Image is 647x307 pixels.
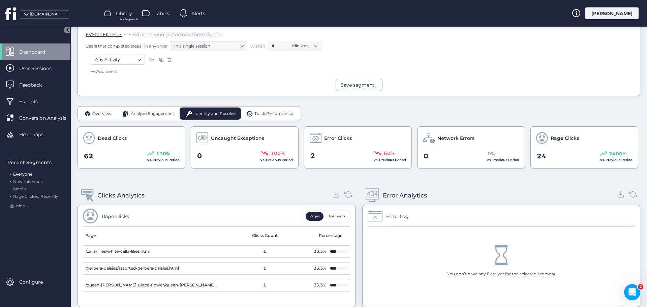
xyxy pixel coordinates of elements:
[90,68,117,75] div: Add Event
[97,191,145,200] div: Clicks Analytics
[147,158,180,162] span: vs. Previous Period
[128,31,222,37] span: Find users who performed these events
[10,178,11,184] span: .
[16,203,31,209] span: More ...
[191,10,205,17] span: Alerts
[13,172,32,177] span: Everyone
[13,179,43,184] span: New this week
[313,248,327,255] div: 33.3%
[254,111,293,117] span: Track Performance
[194,111,236,117] span: Identify and Resolve
[10,192,11,199] span: .
[306,212,323,221] button: Pages
[447,271,556,277] div: You don’t have any Data yet for the selected segment
[263,248,266,255] span: 1
[374,158,406,162] span: vs. Previous Period
[313,265,327,272] div: 33.3%
[585,7,639,19] div: [PERSON_NAME]
[551,134,579,142] span: Rage Clicks
[156,150,170,157] span: 130%
[19,278,53,286] span: Configure
[250,43,265,50] span: within
[313,282,327,288] div: 33.3%
[217,226,313,245] mat-header-cell: Clicks Count
[638,284,643,289] span: 2
[7,159,66,166] div: Recent Segments
[424,151,428,161] span: 0
[292,41,318,51] nz-select-item: Minutes
[19,65,62,72] span: User Sessions
[19,98,48,105] span: Funnels
[10,185,11,191] span: .
[263,282,266,288] span: 1
[386,213,409,220] div: Error Log
[30,11,63,18] div: [DOMAIN_NAME]
[211,134,264,142] span: Uncaught Exceptions
[98,134,127,142] span: Dead Clicks
[86,265,179,272] span: /gerbera-daisies/assorted-gerbera-daisies.html
[488,150,495,157] span: 0%
[310,151,315,161] span: 2
[124,30,126,37] span: .
[10,170,11,177] span: .
[324,134,352,142] span: Error Clicks
[383,191,427,200] div: Error Analytics
[13,194,58,199] span: Rage Clicked Recently
[19,131,54,138] span: Heatmaps
[131,111,174,117] span: Analyze Engagement
[197,151,202,161] span: 0
[487,158,519,162] span: vs. Previous Period
[341,81,377,89] div: Save segment...
[19,114,76,122] span: Conversion Analysis
[84,151,93,161] span: 62
[86,248,150,255] span: /calla-lilies/white-calla-lilies.html
[437,134,474,142] span: Network Errors
[86,31,122,37] span: EVENT FILTERS
[86,43,142,49] span: Users that completed steps
[102,213,129,220] div: Rage Clicks
[260,158,293,162] span: vs. Previous Period
[609,150,626,157] span: 2400%
[95,55,141,65] nz-select-item: Any Activity
[13,186,27,191] span: Mobile
[19,81,52,89] span: Feedback
[92,111,112,117] span: Overview
[537,151,546,161] span: 24
[116,10,132,17] span: Library
[120,17,138,22] span: For Segments
[19,48,55,56] span: Dashboard
[313,226,350,245] mat-header-cell: Percentage
[384,150,395,157] span: 60%
[174,41,243,51] nz-select-item: In a single session
[86,282,217,288] span: /queen-[PERSON_NAME]'s-lace-flower/queen-[PERSON_NAME]'s-lace-flower.html
[624,284,640,300] iframe: Intercom live chat
[271,150,285,157] span: 100%
[600,158,633,162] span: vs. Previous Period
[143,43,168,49] span: in any order
[83,226,217,245] mat-header-cell: Page
[263,265,266,272] span: 1
[325,212,349,221] button: Elements
[154,10,169,17] span: Labels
